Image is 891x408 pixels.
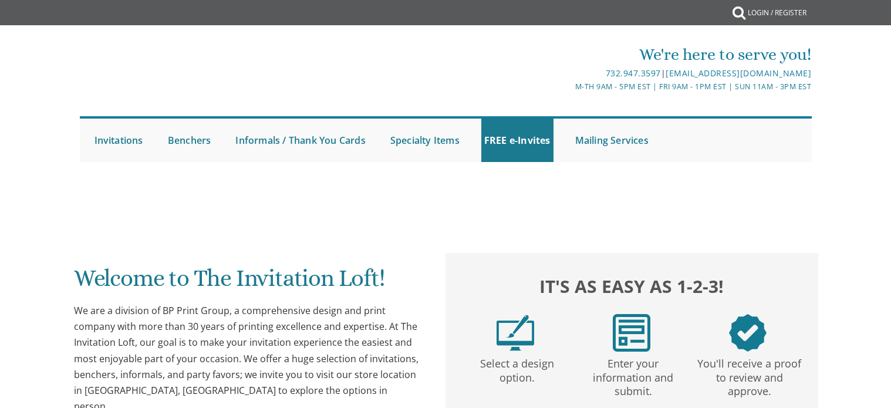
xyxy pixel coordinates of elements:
h2: It's as easy as 1-2-3! [457,273,806,299]
a: Informals / Thank You Cards [232,119,368,162]
p: Select a design option. [461,352,573,385]
a: 732.947.3597 [606,68,661,79]
div: | [324,66,811,80]
img: step1.png [497,314,534,352]
p: Enter your information and submit. [578,352,689,399]
a: FREE e-Invites [481,119,553,162]
img: step3.png [729,314,767,352]
div: We're here to serve you! [324,43,811,66]
a: Benchers [165,119,214,162]
a: [EMAIL_ADDRESS][DOMAIN_NAME] [666,68,811,79]
a: Specialty Items [387,119,463,162]
img: step2.png [613,314,650,352]
p: You'll receive a proof to review and approve. [694,352,805,399]
a: Mailing Services [572,119,652,162]
a: Invitations [92,119,146,162]
div: M-Th 9am - 5pm EST | Fri 9am - 1pm EST | Sun 11am - 3pm EST [324,80,811,93]
h1: Welcome to The Invitation Loft! [74,265,423,300]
